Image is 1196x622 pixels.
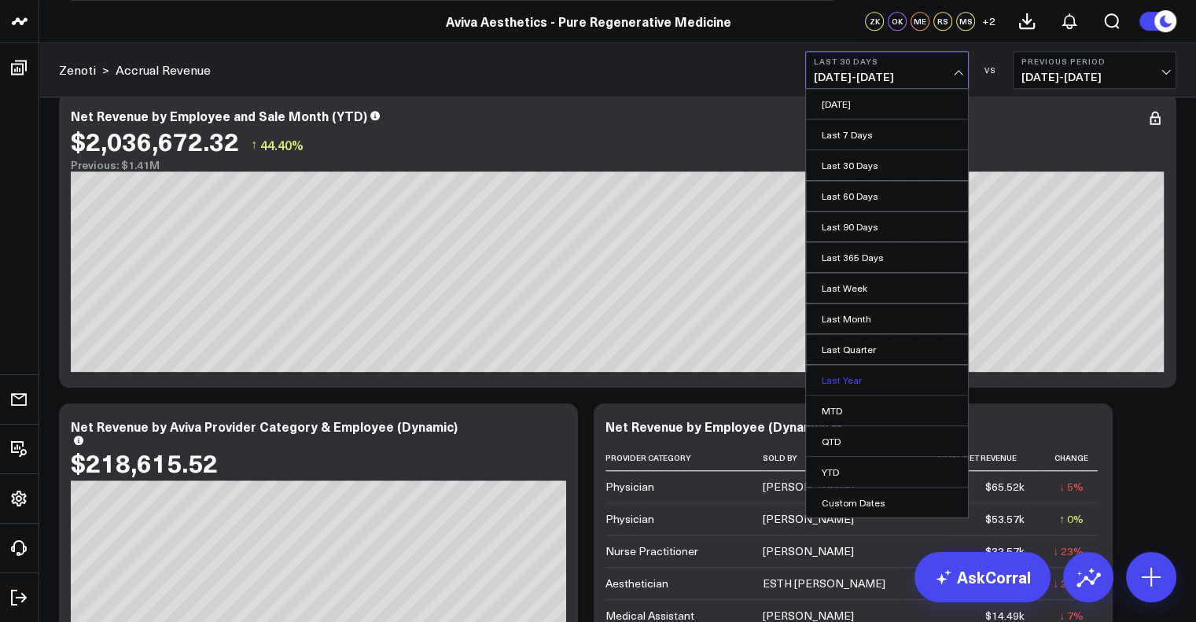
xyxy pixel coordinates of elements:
[977,65,1005,75] div: VS
[605,445,763,471] th: Provider Category
[806,150,968,180] a: Last 30 Days
[985,479,1025,495] div: $65.52k
[806,457,968,487] a: YTD
[71,448,218,477] div: $218,615.52
[865,12,884,31] div: ZK
[605,418,829,435] div: Net Revenue by Employee (Dynamic)
[71,418,458,435] div: Net Revenue by Aviva Provider Category & Employee (Dynamic)
[911,12,929,31] div: ME
[1053,543,1084,559] div: ↓ 23%
[763,445,921,471] th: Sold By
[806,365,968,395] a: Last Year
[982,16,995,27] span: + 2
[888,12,907,31] div: OK
[921,445,1039,471] th: Total Net Revenue
[806,426,968,456] a: QTD
[251,134,257,155] span: ↑
[260,136,304,153] span: 44.40%
[806,396,968,425] a: MTD
[805,51,969,89] button: Last 30 Days[DATE]-[DATE]
[605,576,668,591] div: Aesthetician
[71,127,239,155] div: $2,036,672.32
[1059,511,1084,527] div: ↑ 0%
[71,107,367,124] div: Net Revenue by Employee and Sale Month (YTD)
[806,273,968,303] a: Last Week
[806,334,968,364] a: Last Quarter
[956,12,975,31] div: MS
[1039,445,1098,471] th: Change
[979,12,998,31] button: +2
[1059,479,1084,495] div: ↓ 5%
[806,304,968,333] a: Last Month
[914,552,1051,602] a: AskCorral
[763,479,854,495] div: [PERSON_NAME]
[59,61,109,79] div: >
[814,71,960,83] span: [DATE] - [DATE]
[806,212,968,241] a: Last 90 Days
[814,57,960,66] b: Last 30 Days
[116,61,211,79] a: Accrual Revenue
[605,543,698,559] div: Nurse Practitioner
[985,511,1025,527] div: $53.57k
[806,120,968,149] a: Last 7 Days
[763,576,885,591] div: ESTH [PERSON_NAME]
[763,511,854,527] div: [PERSON_NAME]
[605,511,654,527] div: Physician
[763,543,854,559] div: [PERSON_NAME]
[59,61,96,79] a: Zenoti
[1013,51,1176,89] button: Previous Period[DATE]-[DATE]
[985,543,1025,559] div: $32.57k
[806,181,968,211] a: Last 60 Days
[806,488,968,517] a: Custom Dates
[1021,71,1168,83] span: [DATE] - [DATE]
[806,242,968,272] a: Last 365 Days
[71,159,1165,171] div: Previous: $1.41M
[446,13,731,30] a: Aviva Aesthetics - Pure Regenerative Medicine
[933,12,952,31] div: RS
[1021,57,1168,66] b: Previous Period
[806,89,968,119] a: [DATE]
[605,479,654,495] div: Physician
